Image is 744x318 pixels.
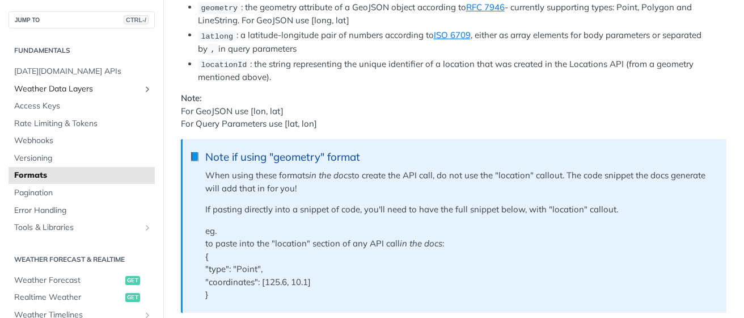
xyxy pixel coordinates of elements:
[9,150,155,167] a: Versioning
[205,150,715,164] div: Note if using "geometry" format
[9,289,155,306] a: Realtime Weatherget
[198,1,726,27] li: : the geometry attribute of a GeoJSON object according to - currently supporting types: Point, Po...
[143,85,152,94] button: Show subpages for Weather Data Layers
[9,185,155,202] a: Pagination
[198,29,726,56] li: : a latitude-longitude pair of numbers according to , either as array elements for body parameter...
[9,219,155,236] a: Tools & LibrariesShow subpages for Tools & Libraries
[9,98,155,115] a: Access Keys
[14,66,152,77] span: [DATE][DOMAIN_NAME] APIs
[9,63,155,80] a: [DATE][DOMAIN_NAME] APIs
[309,170,352,181] em: in the docs
[201,4,238,12] span: geometry
[205,169,715,195] p: When using these formats to create the API call, do not use the "location" callout. The code snip...
[14,222,140,233] span: Tools & Libraries
[434,30,471,40] a: ISO 6709
[125,276,140,285] span: get
[466,2,505,12] a: RFC 7946
[9,167,155,184] a: Formats
[14,170,152,181] span: Formats
[14,187,152,199] span: Pagination
[198,58,726,84] li: : the string representing the unique identifier of a location that was created in the Locations A...
[9,202,155,219] a: Error Handling
[9,45,155,56] h2: Fundamentals
[14,101,152,112] span: Access Keys
[181,92,726,131] p: For GeoJSON use [lon, lat] For Query Parameters use [lat, lon]
[9,254,155,265] h2: Weather Forecast & realtime
[14,292,122,303] span: Realtime Weather
[9,11,155,28] button: JUMP TOCTRL-/
[14,205,152,216] span: Error Handling
[9,115,155,132] a: Rate Limiting & Tokens
[124,15,149,24] span: CTRL-/
[14,153,152,164] span: Versioning
[9,272,155,289] a: Weather Forecastget
[201,32,233,40] span: latlong
[201,61,247,69] span: locationId
[14,118,152,129] span: Rate Limiting & Tokens
[205,225,715,302] p: eg. to paste into the "location" section of any API call : { "type": "Point", "coordinates": [125...
[400,238,442,249] em: in the docs
[9,132,155,149] a: Webhooks
[205,203,715,216] p: If pasting directly into a snippet of code, you'll need to have the full snippet below, with "loc...
[143,223,152,232] button: Show subpages for Tools & Libraries
[14,83,140,95] span: Weather Data Layers
[9,81,155,98] a: Weather Data LayersShow subpages for Weather Data Layers
[125,293,140,302] span: get
[14,135,152,147] span: Webhooks
[189,150,200,164] span: 📘
[210,45,215,54] span: ,
[14,275,122,286] span: Weather Forecast
[181,93,202,103] strong: Note:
